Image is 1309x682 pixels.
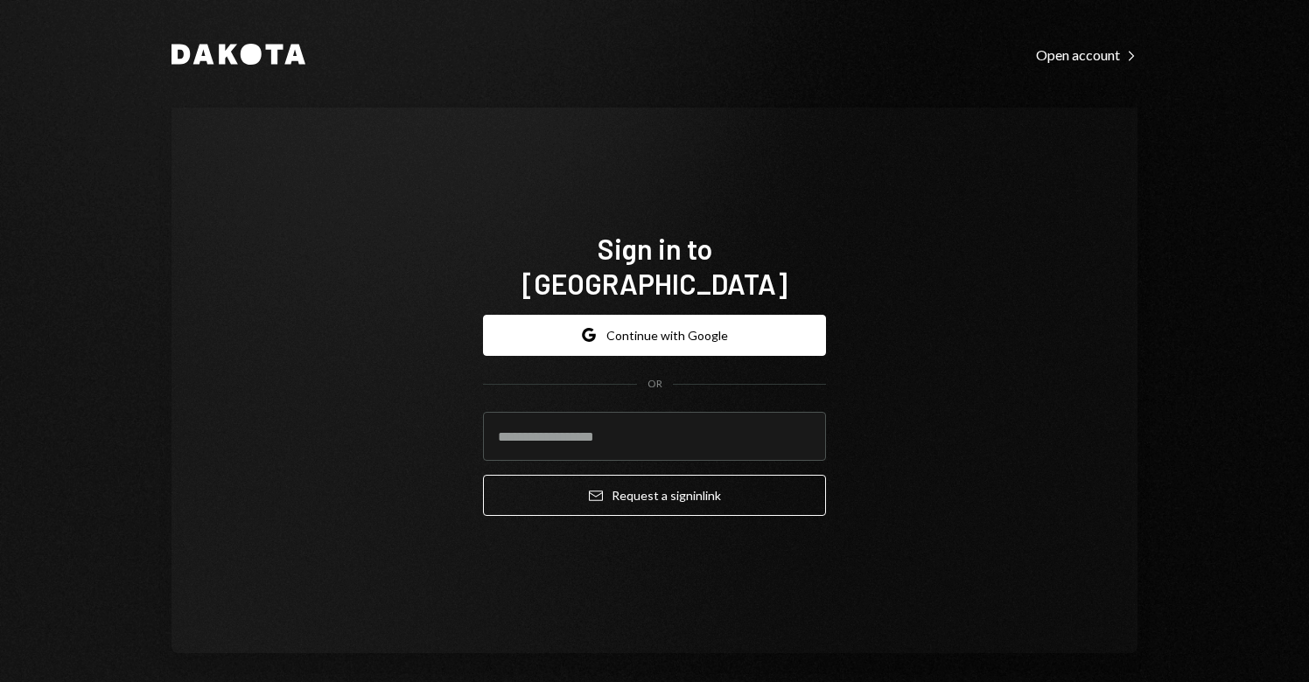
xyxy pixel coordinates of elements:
h1: Sign in to [GEOGRAPHIC_DATA] [483,231,826,301]
button: Request a signinlink [483,475,826,516]
div: Open account [1036,46,1137,64]
div: OR [647,377,662,392]
button: Continue with Google [483,315,826,356]
a: Open account [1036,45,1137,64]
